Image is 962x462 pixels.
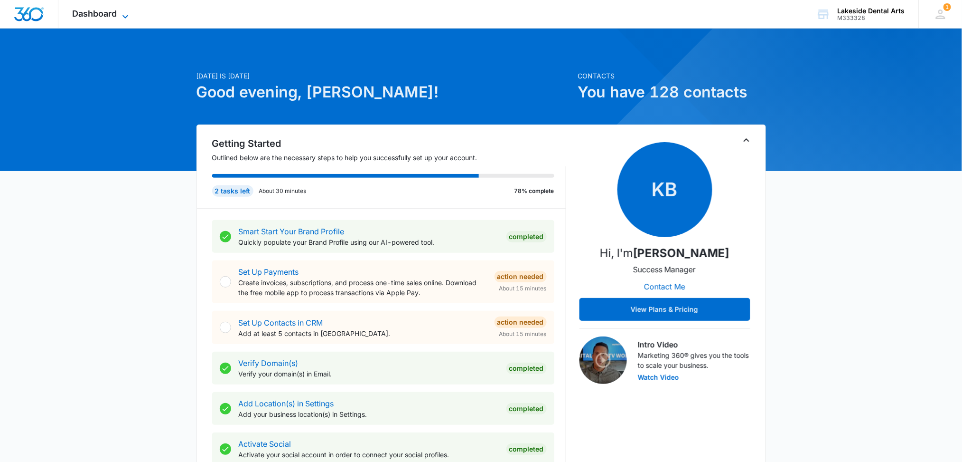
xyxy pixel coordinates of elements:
h1: You have 128 contacts [578,81,766,104]
a: Activate Social [239,439,291,449]
p: Create invoices, subscriptions, and process one-time sales online. Download the free mobile app t... [239,278,487,298]
p: Contacts [578,71,766,81]
span: About 15 minutes [499,330,547,338]
p: Verify your domain(s) in Email. [239,369,499,379]
a: Set Up Payments [239,267,299,277]
h3: Intro Video [638,339,750,350]
p: Add your business location(s) in Settings. [239,409,499,419]
strong: [PERSON_NAME] [633,246,729,260]
button: View Plans & Pricing [579,298,750,321]
span: KB [617,142,712,237]
div: account id [838,15,905,21]
p: Activate your social account in order to connect your social profiles. [239,450,499,460]
img: Intro Video [579,337,627,384]
p: About 30 minutes [259,187,307,195]
a: Verify Domain(s) [239,358,299,368]
div: Completed [506,403,547,414]
p: Outlined below are the necessary steps to help you successfully set up your account. [212,153,566,163]
div: 2 tasks left [212,185,253,197]
p: Success Manager [634,264,696,275]
p: Marketing 360® gives you the tools to scale your business. [638,350,750,370]
div: account name [838,7,905,15]
p: Quickly populate your Brand Profile using our AI-powered tool. [239,237,499,247]
div: Completed [506,443,547,455]
button: Contact Me [635,275,695,298]
a: Smart Start Your Brand Profile [239,227,345,236]
div: Completed [506,231,547,242]
p: Add at least 5 contacts in [GEOGRAPHIC_DATA]. [239,328,487,338]
h1: Good evening, [PERSON_NAME]! [196,81,572,104]
p: Hi, I'm [600,245,729,262]
p: 78% complete [514,187,554,195]
p: [DATE] is [DATE] [196,71,572,81]
a: Add Location(s) in Settings [239,399,334,408]
span: About 15 minutes [499,284,547,293]
div: Completed [506,363,547,374]
h2: Getting Started [212,136,566,151]
div: Action Needed [495,317,547,328]
span: Dashboard [73,9,117,19]
div: notifications count [943,3,951,11]
button: Toggle Collapse [741,135,752,146]
span: 1 [943,3,951,11]
button: Watch Video [638,374,680,381]
a: Set Up Contacts in CRM [239,318,323,327]
div: Action Needed [495,271,547,282]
